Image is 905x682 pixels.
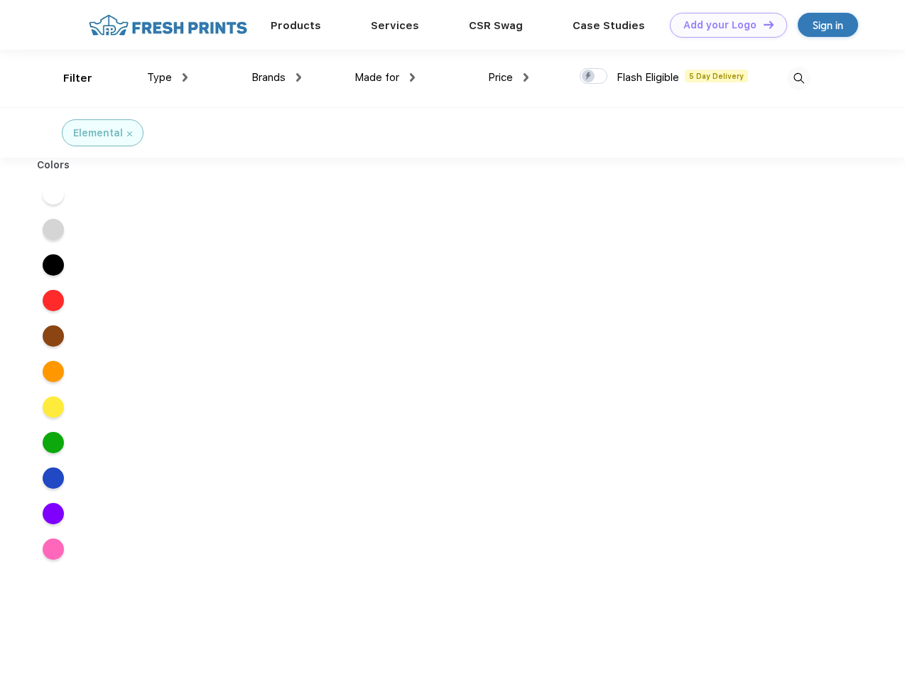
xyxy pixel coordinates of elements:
[787,67,811,90] img: desktop_search.svg
[296,73,301,82] img: dropdown.png
[685,70,748,82] span: 5 Day Delivery
[73,126,123,141] div: Elemental
[251,71,286,84] span: Brands
[371,19,419,32] a: Services
[469,19,523,32] a: CSR Swag
[617,71,679,84] span: Flash Eligible
[798,13,858,37] a: Sign in
[271,19,321,32] a: Products
[183,73,188,82] img: dropdown.png
[63,70,92,87] div: Filter
[488,71,513,84] span: Price
[127,131,132,136] img: filter_cancel.svg
[813,17,843,33] div: Sign in
[147,71,172,84] span: Type
[683,19,757,31] div: Add your Logo
[85,13,251,38] img: fo%20logo%202.webp
[524,73,529,82] img: dropdown.png
[354,71,399,84] span: Made for
[26,158,81,173] div: Colors
[764,21,774,28] img: DT
[410,73,415,82] img: dropdown.png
